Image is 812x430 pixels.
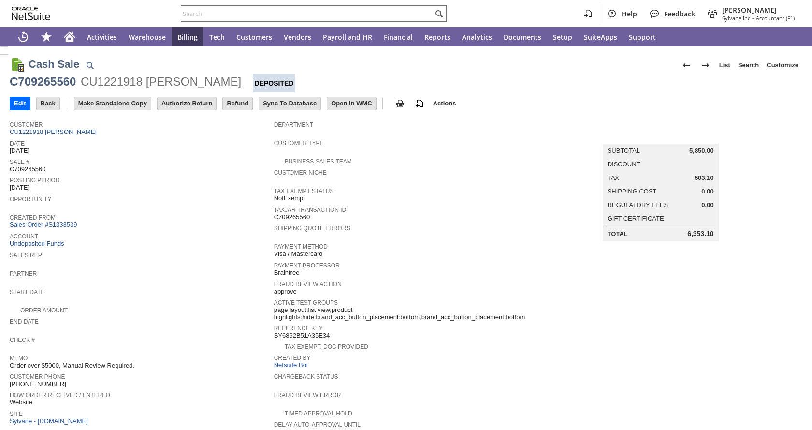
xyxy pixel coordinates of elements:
[84,59,96,71] img: Quick Find
[608,174,619,181] a: Tax
[10,318,39,325] a: End Date
[284,32,311,42] span: Vendors
[10,165,45,173] span: C709265560
[10,214,56,221] a: Created From
[608,201,668,208] a: Regulatory Fees
[429,100,460,107] a: Actions
[419,27,456,46] a: Reports
[10,411,23,417] a: Site
[274,269,300,277] span: Braintree
[384,32,413,42] span: Financial
[10,417,90,425] a: Sylvane - [DOMAIN_NAME]
[10,240,64,247] a: Undeposited Funds
[10,121,43,128] a: Customer
[285,158,352,165] a: Business Sales Team
[236,32,272,42] span: Customers
[700,59,711,71] img: Next
[10,159,29,165] a: Sale #
[608,147,640,154] a: Subtotal
[278,27,317,46] a: Vendors
[87,32,117,42] span: Activities
[20,307,68,314] a: Order Amount
[498,27,547,46] a: Documents
[274,213,310,221] span: C709265560
[12,27,35,46] a: Recent Records
[81,27,123,46] a: Activities
[504,32,541,42] span: Documents
[323,32,372,42] span: Payroll and HR
[64,31,75,43] svg: Home
[317,27,378,46] a: Payroll and HR
[722,15,750,22] span: Sylvane Inc
[394,98,406,109] img: print.svg
[81,74,241,89] div: CU1221918 [PERSON_NAME]
[41,31,52,43] svg: Shortcuts
[701,201,713,209] span: 0.00
[274,169,327,176] a: Customer Niche
[209,32,225,42] span: Tech
[274,355,311,361] a: Created By
[608,230,628,237] a: Total
[10,97,30,110] input: Edit
[664,9,695,18] span: Feedback
[608,188,657,195] a: Shipping Cost
[274,373,338,380] a: Chargeback Status
[123,27,172,46] a: Warehouse
[172,27,203,46] a: Billing
[10,289,44,296] a: Start Date
[274,250,323,258] span: Visa / Mastercard
[424,32,450,42] span: Reports
[10,177,59,184] a: Posting Period
[274,243,328,250] a: Payment Method
[10,184,29,192] span: [DATE]
[689,147,714,155] span: 5,850.00
[10,147,29,155] span: [DATE]
[259,97,320,110] input: Sync To Database
[274,194,305,202] span: NotExempt
[433,8,445,19] svg: Search
[578,27,623,46] a: SuiteApps
[17,31,29,43] svg: Recent Records
[274,281,342,288] a: Fraud Review Action
[10,128,99,135] a: CU1221918 [PERSON_NAME]
[274,325,323,332] a: Reference Key
[456,27,498,46] a: Analytics
[623,27,662,46] a: Support
[231,27,278,46] a: Customers
[29,56,79,72] h1: Cash Sale
[274,140,324,147] a: Customer Type
[603,128,719,144] caption: Summary
[10,380,66,388] span: [PHONE_NUMBER]
[10,233,38,240] a: Account
[763,58,802,73] a: Customize
[253,74,295,92] div: Deposited
[274,188,334,194] a: Tax Exempt Status
[547,27,578,46] a: Setup
[10,140,25,147] a: Date
[129,32,166,42] span: Warehouse
[274,121,314,128] a: Department
[10,270,37,277] a: Partner
[274,299,338,306] a: Active Test Groups
[327,97,376,110] input: Open In WMC
[10,221,79,228] a: Sales Order #S1333539
[12,7,50,20] svg: logo
[378,27,419,46] a: Financial
[687,230,714,238] span: 6,353.10
[274,225,350,232] a: Shipping Quote Errors
[10,392,110,399] a: How Order Received / Entered
[10,362,134,370] span: Order over $5000, Manual Review Required.
[10,337,35,343] a: Check #
[274,288,297,296] span: approve
[274,421,361,428] a: Delay Auto-Approval Until
[58,27,81,46] a: Home
[285,410,352,417] a: Timed Approval Hold
[285,343,368,350] a: Tax Exempt. Doc Provided
[274,306,534,321] span: page layout:list view,product highlights:hide,brand_acc_button_placement:bottom,brand_acc_button_...
[608,215,664,222] a: Gift Certificate
[203,27,231,46] a: Tech
[223,97,252,110] input: Refund
[274,332,330,340] span: SY6862B51A35E34
[158,97,216,110] input: Authorize Return
[734,58,763,73] a: Search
